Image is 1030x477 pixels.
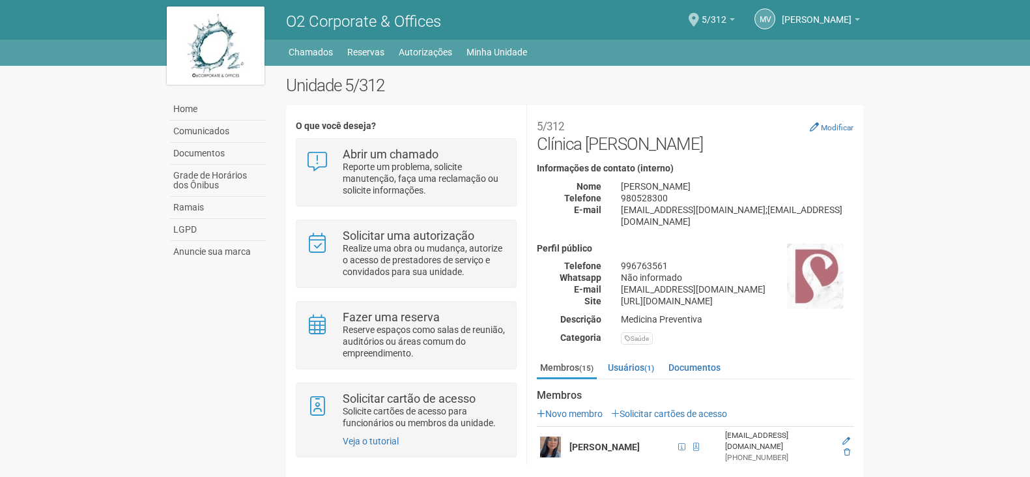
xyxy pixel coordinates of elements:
[611,313,863,325] div: Medicina Preventiva
[560,332,601,343] strong: Categoria
[170,241,266,263] a: Anuncie sua marca
[665,358,724,377] a: Documentos
[644,364,654,373] small: (1)
[569,442,640,452] strong: [PERSON_NAME]
[537,120,564,133] small: 5/312
[844,448,850,457] a: Excluir membro
[170,121,266,143] a: Comunicados
[611,283,863,295] div: [EMAIL_ADDRESS][DOMAIN_NAME]
[537,409,603,419] a: Novo membro
[754,8,775,29] a: MV
[564,193,601,203] strong: Telefone
[611,409,727,419] a: Solicitar cartões de acesso
[170,143,266,165] a: Documentos
[579,364,594,373] small: (15)
[560,314,601,325] strong: Descrição
[782,2,851,25] span: Marco Vinicius dos Santos Paiva
[343,229,474,242] strong: Solicitar uma autorização
[611,260,863,272] div: 996763561
[621,332,653,345] div: Saúde
[306,393,506,429] a: Solicitar cartão de acesso Solicite cartões de acesso para funcionários ou membros da unidade.
[286,12,441,31] span: O2 Corporate & Offices
[347,43,384,61] a: Reservas
[466,43,527,61] a: Minha Unidade
[343,392,476,405] strong: Solicitar cartão de acesso
[725,452,830,463] div: [PHONE_NUMBER]
[564,261,601,271] strong: Telefone
[574,205,601,215] strong: E-mail
[537,244,853,253] h4: Perfil público
[821,123,853,132] small: Modificar
[343,405,506,429] p: Solicite cartões de acesso para funcionários ou membros da unidade.
[343,310,440,324] strong: Fazer uma reserva
[537,115,853,154] h2: Clínica [PERSON_NAME]
[167,7,265,85] img: logo.jpg
[170,197,266,219] a: Ramais
[289,43,333,61] a: Chamados
[787,244,844,309] img: business.png
[574,284,601,295] strong: E-mail
[170,165,266,197] a: Grade de Horários dos Ônibus
[343,324,506,359] p: Reserve espaços como salas de reunião, auditórios ou áreas comum do empreendimento.
[343,436,399,446] a: Veja o tutorial
[611,204,863,227] div: [EMAIL_ADDRESS][DOMAIN_NAME];[EMAIL_ADDRESS][DOMAIN_NAME]
[611,192,863,204] div: 980528300
[170,98,266,121] a: Home
[286,76,864,95] h2: Unidade 5/312
[605,358,657,377] a: Usuários(1)
[170,219,266,241] a: LGPD
[343,161,506,196] p: Reporte um problema, solicite manutenção, faça uma reclamação ou solicite informações.
[842,437,850,446] a: Editar membro
[537,358,597,379] a: Membros(15)
[306,149,506,196] a: Abrir um chamado Reporte um problema, solicite manutenção, faça uma reclamação ou solicite inform...
[306,230,506,278] a: Solicitar uma autorização Realize uma obra ou mudança, autorize o acesso de prestadores de serviç...
[782,16,860,27] a: [PERSON_NAME]
[577,181,601,192] strong: Nome
[725,430,830,452] div: [EMAIL_ADDRESS][DOMAIN_NAME]
[537,164,853,173] h4: Informações de contato (interno)
[611,272,863,283] div: Não informado
[399,43,452,61] a: Autorizações
[810,122,853,132] a: Modificar
[611,181,863,192] div: [PERSON_NAME]
[560,272,601,283] strong: Whatsapp
[306,311,506,359] a: Fazer uma reserva Reserve espaços como salas de reunião, auditórios ou áreas comum do empreendime...
[540,437,561,457] img: user.png
[702,2,726,25] span: 5/312
[296,121,517,131] h4: O que você deseja?
[537,390,853,401] strong: Membros
[611,295,863,307] div: [URL][DOMAIN_NAME]
[343,242,506,278] p: Realize uma obra ou mudança, autorize o acesso de prestadores de serviço e convidados para sua un...
[343,147,438,161] strong: Abrir um chamado
[702,16,735,27] a: 5/312
[584,296,601,306] strong: Site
